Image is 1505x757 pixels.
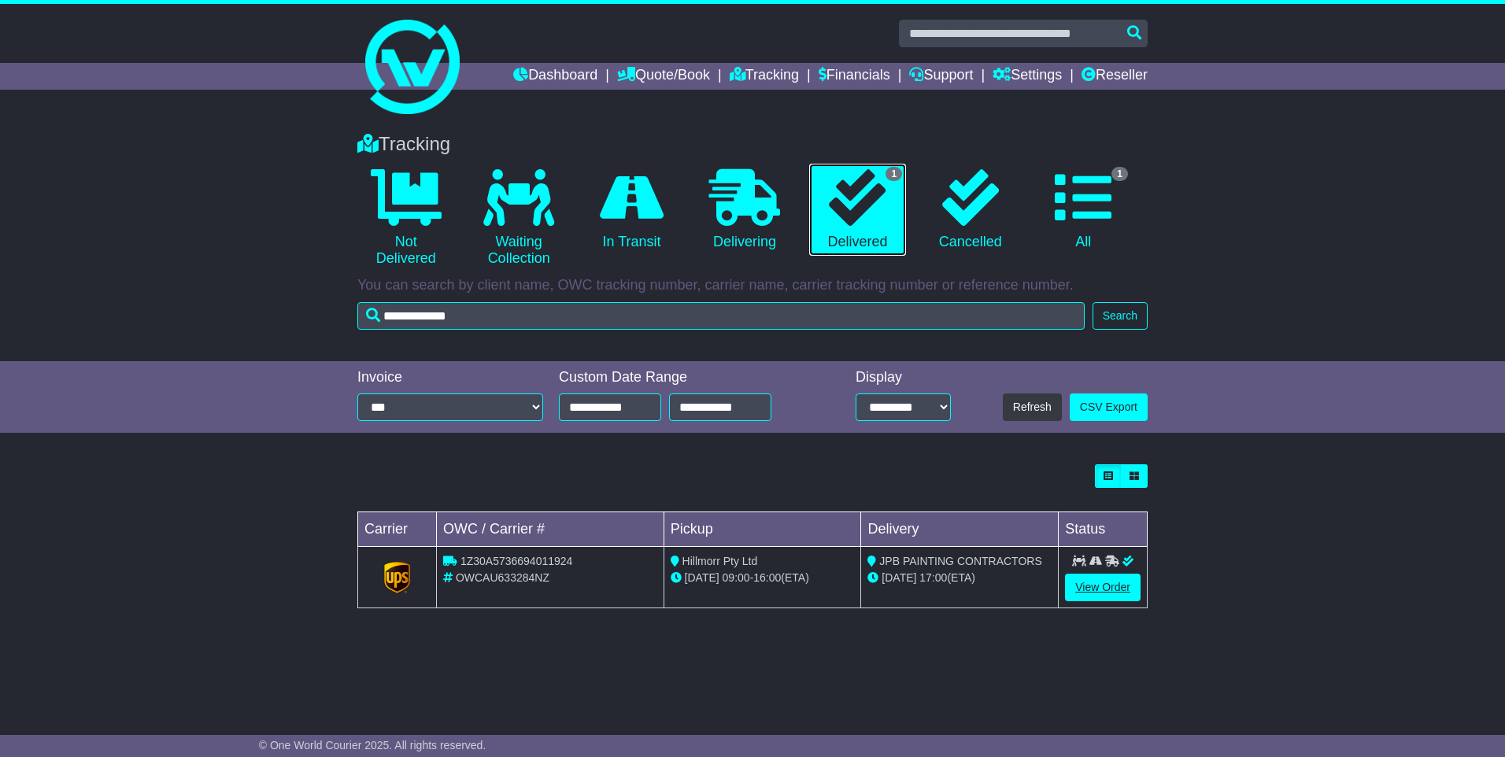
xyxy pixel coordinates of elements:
img: GetCarrierServiceLogo [384,562,411,593]
div: Custom Date Range [559,369,812,386]
span: 1 [1111,167,1128,181]
a: Reseller [1082,63,1148,90]
div: Invoice [357,369,543,386]
span: JPB PAINTING CONTRACTORS [879,555,1041,567]
a: Quote/Book [617,63,710,90]
span: © One World Courier 2025. All rights reserved. [259,739,486,751]
td: Delivery [861,512,1059,547]
div: Tracking [349,133,1156,156]
td: OWC / Carrier # [437,512,664,547]
a: Tracking [730,63,799,90]
span: [DATE] [882,571,916,584]
a: Delivering [696,164,793,257]
td: Pickup [664,512,861,547]
span: 1Z30A5736694011924 [460,555,572,567]
a: Settings [993,63,1062,90]
a: View Order [1065,574,1141,601]
a: Dashboard [513,63,597,90]
span: OWCAU633284NZ [456,571,549,584]
span: 17:00 [919,571,947,584]
a: 1 Delivered [809,164,906,257]
span: [DATE] [685,571,719,584]
a: CSV Export [1070,393,1148,421]
div: (ETA) [867,570,1052,586]
a: Not Delivered [357,164,454,273]
span: Hillmorr Pty Ltd [682,555,758,567]
td: Carrier [358,512,437,547]
div: - (ETA) [671,570,855,586]
a: 1 All [1035,164,1132,257]
button: Refresh [1003,393,1062,421]
a: Support [909,63,973,90]
span: 1 [886,167,902,181]
p: You can search by client name, OWC tracking number, carrier name, carrier tracking number or refe... [357,277,1148,294]
a: Financials [819,63,890,90]
div: Display [856,369,951,386]
button: Search [1093,302,1148,330]
a: Waiting Collection [470,164,567,273]
span: 09:00 [723,571,750,584]
td: Status [1059,512,1148,547]
span: 16:00 [753,571,781,584]
a: Cancelled [922,164,1019,257]
a: In Transit [583,164,680,257]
